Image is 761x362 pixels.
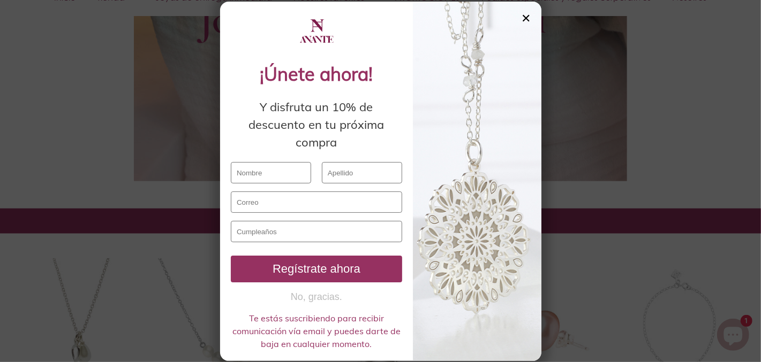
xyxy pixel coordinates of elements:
[322,162,402,183] input: Apellido
[231,60,402,88] div: ¡Únete ahora!
[521,12,531,24] div: ✕
[231,256,402,282] button: Regístrate ahora
[231,162,311,183] input: Nombre
[298,12,335,50] img: logo
[231,191,402,213] input: Correo
[231,312,402,350] div: Te estás suscribiendo para recibir comunicación vía email y puedes darte de baja en cualquier mom...
[231,290,402,304] button: No, gracias.
[235,262,398,276] div: Regístrate ahora
[231,221,402,242] input: Cumpleaños
[231,98,402,151] div: Y disfruta un 10% de descuento en tu próxima compra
